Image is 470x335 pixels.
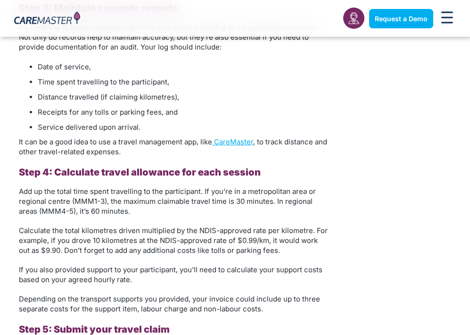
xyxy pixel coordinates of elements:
b: Step 4: Calculate travel allowance for each session [19,167,261,178]
span: Receipts for any tolls or parking fees, and [38,108,178,117]
span: Date of service, [38,62,91,71]
a: Request a Demo [369,9,433,28]
img: CareMaster Logo [14,11,80,26]
span: It’s essential to keep a detailed log of the time spent travelling to the participant’s location.... [19,23,321,51]
span: Service delivered upon arrival. [38,123,140,132]
span: CareMaster [214,137,253,146]
span: Calculate the total kilometres driven multiplied by the NDIS-approved rate per kilometre. For exa... [19,226,328,255]
span: It can be a good idea to use a travel management app, like [19,137,212,146]
span: Distance travelled (if claiming kilometres), [38,92,179,101]
span: , to track distance and other travel-related expenses. [19,137,327,156]
span: Request a Demo [375,15,428,23]
span: Depending on the transport supports you provided, your invoice could include up to three separate... [19,294,320,313]
a: CareMaster [212,137,253,146]
span: Time spent travelling to the participant, [38,77,169,86]
span: If you also provided support to your participant, you’ll need to calculate your support costs bas... [19,265,322,284]
span: Add up the total time spent travelling to the participant. If you’re in a metropolitan area or re... [19,187,316,216]
b: Step 5: Submit your travel claim [19,324,170,335]
div: Menu Toggle [438,8,456,29]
